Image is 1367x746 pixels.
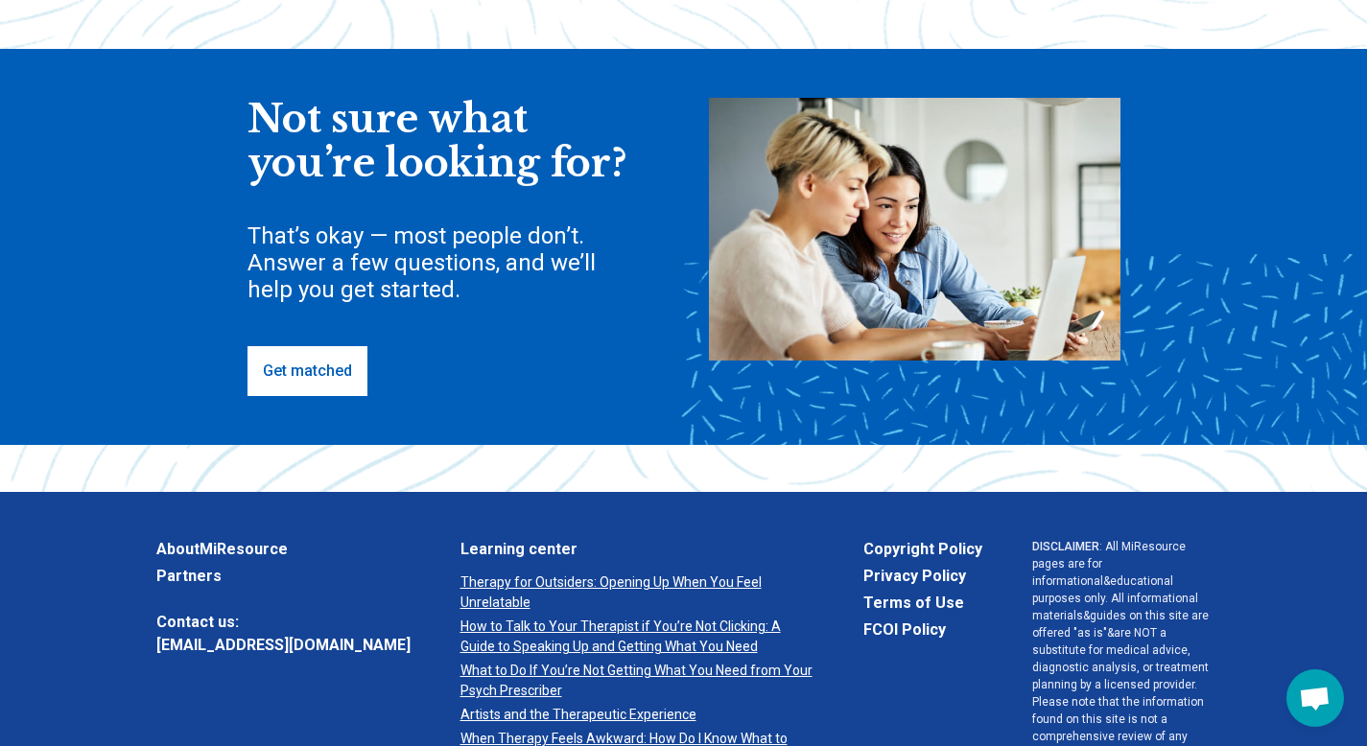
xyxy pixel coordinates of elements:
[460,705,813,725] a: Artists and the Therapeutic Experience
[247,222,631,303] div: That’s okay — most people don’t. Answer a few questions, and we’ll help you get started.
[863,538,982,561] a: Copyright Policy
[460,617,813,657] a: How to Talk to Your Therapist if You’re Not Clicking: A Guide to Speaking Up and Getting What You...
[156,538,411,561] a: AboutMiResource
[156,565,411,588] a: Partners
[247,98,631,185] div: Not sure what you’re looking for?
[156,634,411,657] a: [EMAIL_ADDRESS][DOMAIN_NAME]
[460,538,813,561] a: Learning center
[863,565,982,588] a: Privacy Policy
[460,572,813,613] a: Therapy for Outsiders: Opening Up When You Feel Unrelatable
[863,618,982,641] a: FCOI Policy
[460,661,813,701] a: What to Do If You’re Not Getting What You Need from Your Psych Prescriber
[1032,540,1099,553] span: DISCLAIMER
[247,346,367,396] a: Get matched
[863,592,982,615] a: Terms of Use
[1286,669,1344,727] div: Open chat
[156,611,411,634] span: Contact us:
